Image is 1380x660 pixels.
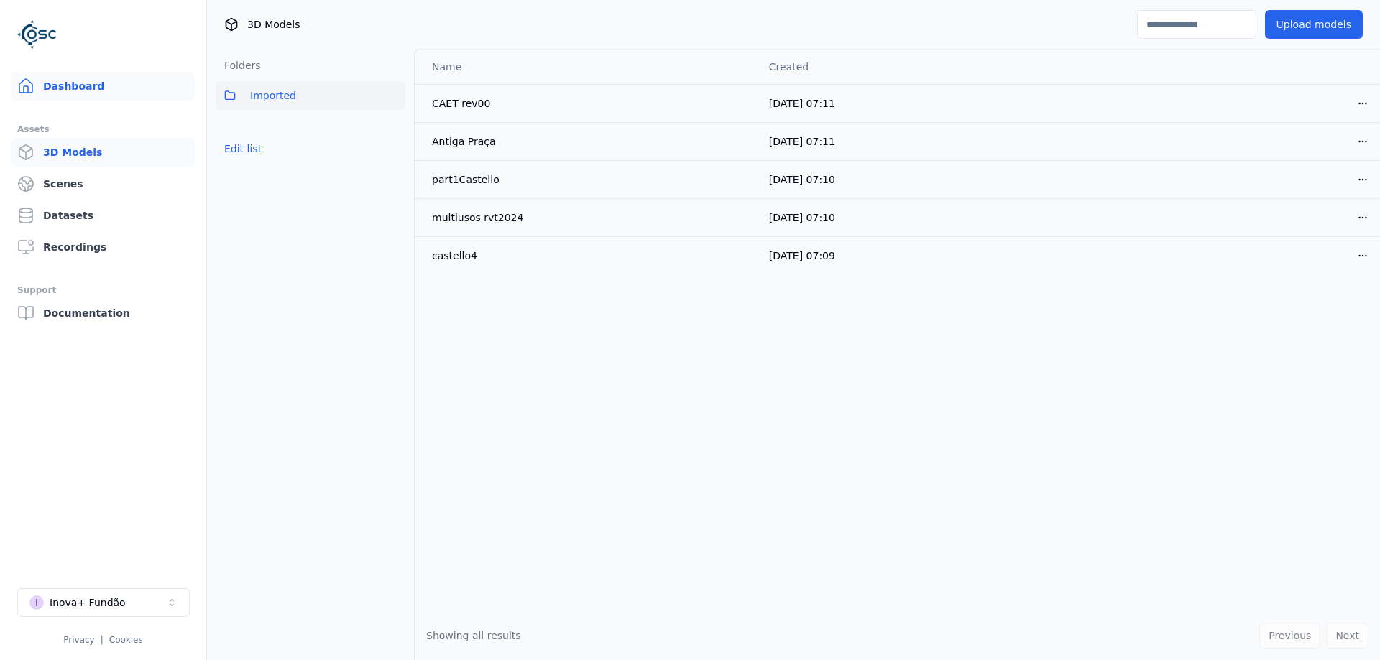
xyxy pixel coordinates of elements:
[216,58,261,73] h3: Folders
[432,248,746,263] div: castello4
[769,98,835,109] span: [DATE] 07:11
[11,169,195,198] a: Scenes
[769,250,835,261] span: [DATE] 07:09
[101,635,103,645] span: |
[63,635,94,645] a: Privacy
[432,134,746,149] div: Antiga Praça
[11,299,195,327] a: Documentation
[216,136,270,162] button: Edit list
[758,50,1064,84] th: Created
[769,174,835,185] span: [DATE] 07:10
[17,14,57,55] img: Logo
[29,595,44,610] div: I
[17,588,190,617] button: Select a workspace
[432,172,746,187] div: part1Castello
[216,81,405,110] button: Imported
[11,233,195,261] a: Recordings
[432,210,746,225] div: multiusos rvt2024
[11,72,195,101] a: Dashboard
[769,136,835,147] span: [DATE] 07:11
[1265,10,1363,39] button: Upload models
[432,96,746,111] div: CAET rev00
[17,282,189,299] div: Support
[250,87,296,104] span: Imported
[50,595,126,610] div: Inova+ Fundão
[17,121,189,138] div: Assets
[11,138,195,167] a: 3D Models
[769,212,835,223] span: [DATE] 07:10
[426,630,521,641] span: Showing all results
[11,201,195,230] a: Datasets
[415,50,758,84] th: Name
[109,635,143,645] a: Cookies
[247,17,300,32] span: 3D Models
